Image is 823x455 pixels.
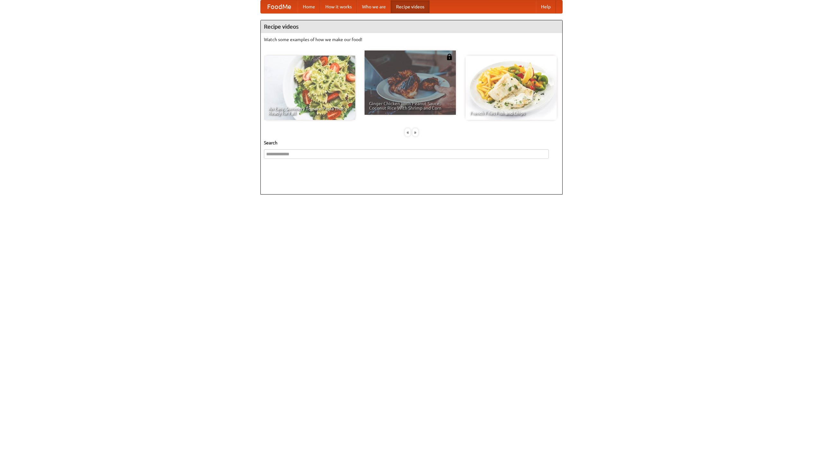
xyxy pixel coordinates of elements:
[264,56,355,120] a: An Easy, Summery Tomato Pasta That's Ready for Fall
[261,20,562,33] h4: Recipe videos
[470,111,552,115] span: French Fries Fish and Chips
[264,140,559,146] h5: Search
[320,0,357,13] a: How it works
[446,54,453,60] img: 483408.png
[261,0,298,13] a: FoodMe
[412,128,418,136] div: »
[536,0,556,13] a: Help
[405,128,411,136] div: «
[268,106,351,115] span: An Easy, Summery Tomato Pasta That's Ready for Fall
[298,0,320,13] a: Home
[357,0,391,13] a: Who we are
[391,0,430,13] a: Recipe videos
[466,56,557,120] a: French Fries Fish and Chips
[264,36,559,43] p: Watch some examples of how we make our food!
